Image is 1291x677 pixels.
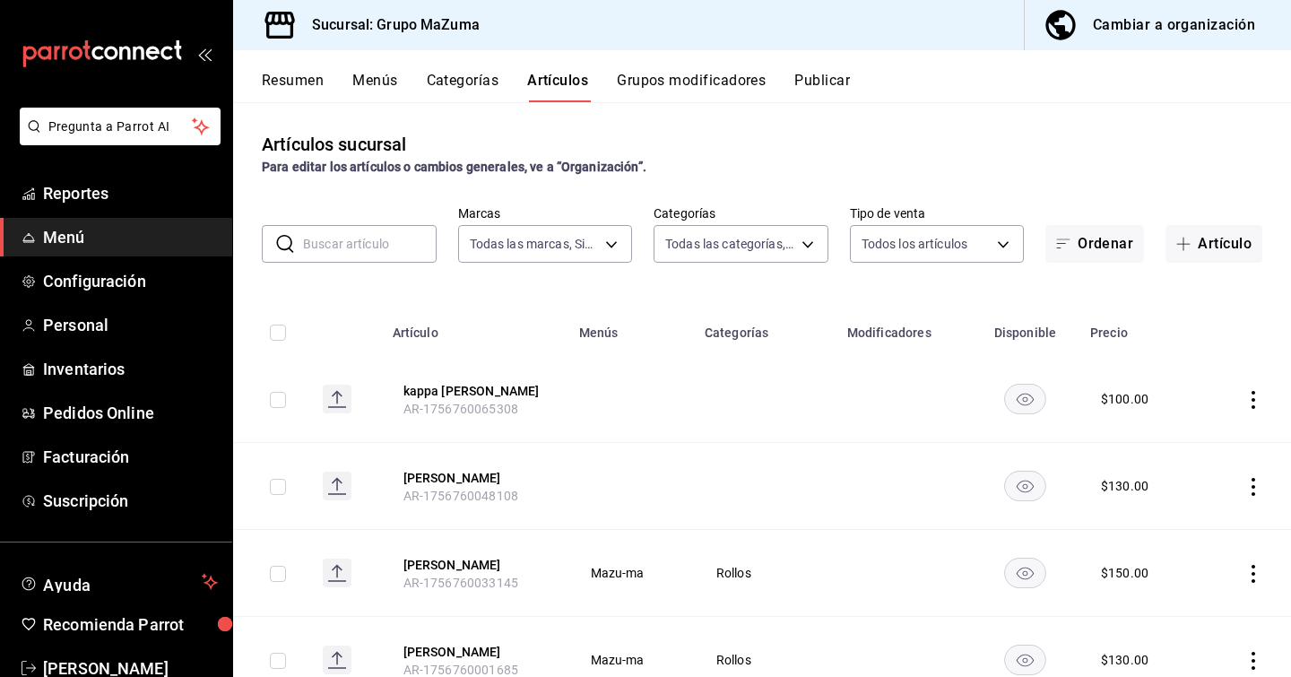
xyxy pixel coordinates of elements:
[850,207,1025,220] label: Tipo de venta
[403,556,547,574] button: edit-product-location
[1244,652,1262,670] button: actions
[794,72,850,102] button: Publicar
[1079,299,1204,356] th: Precio
[382,299,568,356] th: Artículo
[352,72,397,102] button: Menús
[1101,390,1148,408] div: $ 100.00
[403,663,518,677] span: AR-1756760001685
[48,117,193,136] span: Pregunta a Parrot AI
[568,299,694,356] th: Menús
[298,14,480,36] h3: Sucursal: Grupo MaZuma
[694,299,836,356] th: Categorías
[43,445,218,469] span: Facturación
[1093,13,1255,38] div: Cambiar a organización
[1045,225,1144,263] button: Ordenar
[862,235,968,253] span: Todos los artículos
[43,401,218,425] span: Pedidos Online
[716,567,814,579] span: Rollos
[43,225,218,249] span: Menú
[1004,645,1046,675] button: availability-product
[43,357,218,381] span: Inventarios
[591,567,671,579] span: Mazu-ma
[43,313,218,337] span: Personal
[403,643,547,661] button: edit-product-location
[617,72,766,102] button: Grupos modificadores
[458,207,633,220] label: Marcas
[403,402,518,416] span: AR-1756760065308
[836,299,971,356] th: Modificadores
[1004,471,1046,501] button: availability-product
[1101,477,1148,495] div: $ 130.00
[43,612,218,637] span: Recomienda Parrot
[262,131,406,158] div: Artículos sucursal
[1004,558,1046,588] button: availability-product
[43,571,195,593] span: Ayuda
[1101,564,1148,582] div: $ 150.00
[403,382,547,400] button: edit-product-location
[262,72,1291,102] div: navigation tabs
[1101,651,1148,669] div: $ 130.00
[43,181,218,205] span: Reportes
[403,469,547,487] button: edit-product-location
[1165,225,1262,263] button: Artículo
[20,108,221,145] button: Pregunta a Parrot AI
[527,72,588,102] button: Artículos
[591,654,671,666] span: Mazu-ma
[427,72,499,102] button: Categorías
[1244,478,1262,496] button: actions
[716,654,814,666] span: Rollos
[262,72,324,102] button: Resumen
[1244,565,1262,583] button: actions
[470,235,600,253] span: Todas las marcas, Sin marca
[403,489,518,503] span: AR-1756760048108
[1004,384,1046,414] button: availability-product
[43,269,218,293] span: Configuración
[43,489,218,513] span: Suscripción
[13,130,221,149] a: Pregunta a Parrot AI
[665,235,795,253] span: Todas las categorías, Sin categoría
[303,226,437,262] input: Buscar artículo
[197,47,212,61] button: open_drawer_menu
[654,207,828,220] label: Categorías
[1244,391,1262,409] button: actions
[971,299,1079,356] th: Disponible
[262,160,646,174] strong: Para editar los artículos o cambios generales, ve a “Organización”.
[403,576,518,590] span: AR-1756760033145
